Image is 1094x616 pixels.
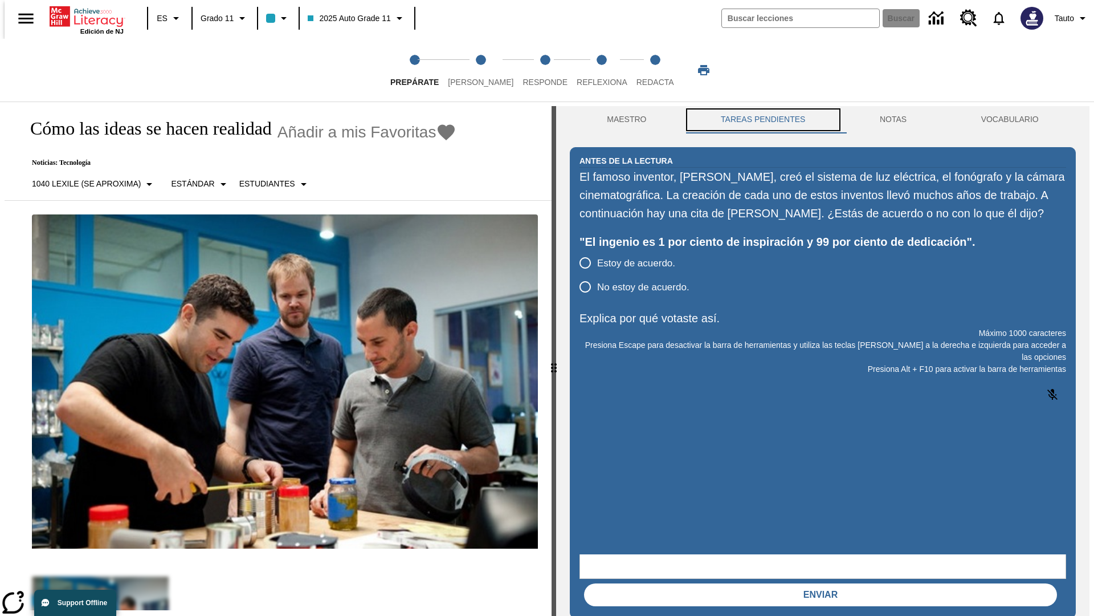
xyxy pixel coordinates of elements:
span: ES [157,13,168,25]
button: Haga clic para activar la función de reconocimiento de voz [1039,381,1066,408]
input: Buscar campo [722,9,879,27]
p: Explica por qué votaste así. [579,309,1066,327]
button: Grado: Grado 11, Elige un grado [196,8,254,29]
p: 1040 Lexile (Se aproxima) [32,178,141,190]
button: Seleccione Lexile, 1040 Lexile (Se aproxima) [27,174,161,194]
span: Tauto [1055,13,1074,25]
button: Imprimir [685,60,722,80]
div: activity [556,106,1089,616]
button: El color de la clase es azul claro. Cambiar el color de la clase. [262,8,295,29]
a: Notificaciones [984,3,1014,33]
button: Lee step 2 of 5 [439,39,522,102]
span: Grado 11 [201,13,234,25]
a: Centro de información [922,3,953,34]
button: Abrir el menú lateral [9,2,43,35]
button: Escoja un nuevo avatar [1014,3,1050,33]
span: Support Offline [58,599,107,607]
button: Maestro [570,106,684,133]
button: Perfil/Configuración [1050,8,1094,29]
div: Instructional Panel Tabs [570,106,1076,133]
p: Máximo 1000 caracteres [579,327,1066,339]
button: Redacta step 5 of 5 [627,39,683,102]
div: poll [579,251,699,299]
button: Responde step 3 of 5 [513,39,577,102]
span: Responde [522,78,568,87]
button: Support Offline [34,590,116,616]
div: Portada [50,4,124,35]
p: Presiona Alt + F10 para activar la barra de herramientas [579,363,1066,375]
a: Centro de recursos, Se abrirá en una pestaña nueva. [953,3,984,34]
span: Añadir a mis Favoritas [277,123,436,141]
div: Pulsa la tecla de intro o la barra espaciadora y luego presiona las flechas de derecha e izquierd... [552,106,556,616]
span: Reflexiona [577,78,627,87]
img: Avatar [1020,7,1043,30]
button: TAREAS PENDIENTES [684,106,843,133]
button: Enviar [584,583,1057,606]
span: No estoy de acuerdo. [597,280,689,295]
button: Tipo de apoyo, Estándar [166,174,234,194]
div: reading [5,106,552,610]
span: Prepárate [390,78,439,87]
h1: Cómo las ideas se hacen realidad [18,118,272,139]
button: Seleccionar estudiante [235,174,315,194]
button: NOTAS [843,106,944,133]
span: Redacta [636,78,674,87]
button: VOCABULARIO [944,106,1076,133]
button: Reflexiona step 4 of 5 [568,39,636,102]
p: Estudiantes [239,178,295,190]
button: Clase: 2025 Auto Grade 11, Selecciona una clase [303,8,410,29]
span: 2025 Auto Grade 11 [308,13,390,25]
p: Noticias: Tecnología [18,159,456,167]
button: Añadir a mis Favoritas - Cómo las ideas se hacen realidad [277,122,457,142]
p: Presiona Escape para desactivar la barra de herramientas y utiliza las teclas [PERSON_NAME] a la ... [579,339,1066,363]
button: Lenguaje: ES, Selecciona un idioma [152,8,188,29]
body: Explica por qué votaste así. Máximo 1000 caracteres Presiona Alt + F10 para activar la barra de h... [5,9,166,19]
img: El fundador de Quirky, Ben Kaufman prueba un nuevo producto con un compañero de trabajo, Gaz Brow... [32,214,538,549]
button: Prepárate step 1 of 5 [381,39,448,102]
div: "El ingenio es 1 por ciento de inspiración y 99 por ciento de dedicación". [579,233,1066,251]
p: Estándar [171,178,214,190]
span: Edición de NJ [80,28,124,35]
span: [PERSON_NAME] [448,78,513,87]
span: Estoy de acuerdo. [597,256,675,271]
h2: Antes de la lectura [579,155,673,167]
div: El famoso inventor, [PERSON_NAME], creó el sistema de luz eléctrica, el fonógrafo y la cámara cin... [579,168,1066,222]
